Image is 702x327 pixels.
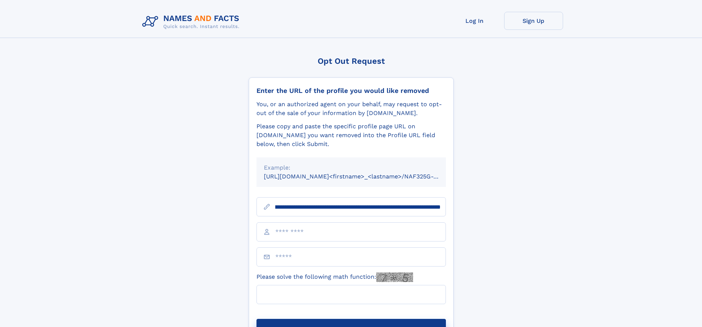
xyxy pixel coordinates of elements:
[256,100,446,118] div: You, or an authorized agent on your behalf, may request to opt-out of the sale of your informatio...
[256,122,446,149] div: Please copy and paste the specific profile page URL on [DOMAIN_NAME] you want removed into the Pr...
[504,12,563,30] a: Sign Up
[264,163,439,172] div: Example:
[139,12,245,32] img: Logo Names and Facts
[264,173,460,180] small: [URL][DOMAIN_NAME]<firstname>_<lastname>/NAF325G-xxxxxxxx
[249,56,454,66] div: Opt Out Request
[256,87,446,95] div: Enter the URL of the profile you would like removed
[445,12,504,30] a: Log In
[256,272,413,282] label: Please solve the following math function:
